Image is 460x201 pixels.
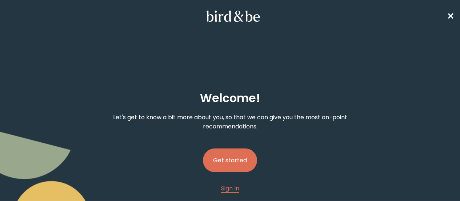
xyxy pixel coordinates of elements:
iframe: Gorgias live chat messenger [424,167,453,194]
span: ✕ [447,10,454,22]
p: Let's get to know a bit more about you, so that we can give you the most on-point recommendations. [86,113,373,131]
a: Get started [203,137,257,184]
span: Sign In [221,184,239,193]
button: Get started [203,148,257,172]
a: ✕ [447,10,454,23]
h2: Welcome ! [200,89,260,107]
a: Sign In [221,184,239,193]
